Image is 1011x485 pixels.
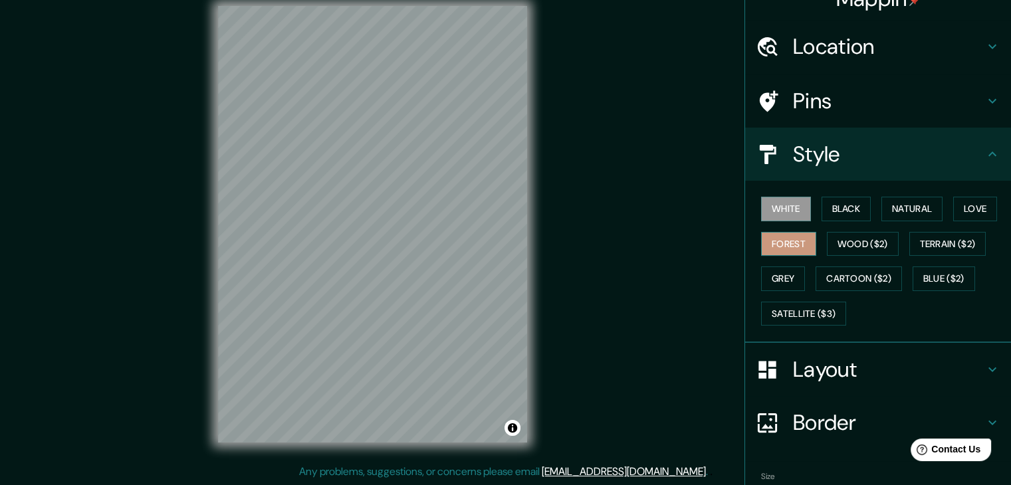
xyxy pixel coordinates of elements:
[299,464,708,480] p: Any problems, suggestions, or concerns please email .
[909,232,986,256] button: Terrain ($2)
[793,409,984,436] h4: Border
[708,464,710,480] div: .
[761,302,846,326] button: Satellite ($3)
[761,232,816,256] button: Forest
[793,356,984,383] h4: Layout
[745,74,1011,128] div: Pins
[761,266,805,291] button: Grey
[761,471,775,482] label: Size
[793,141,984,167] h4: Style
[793,33,984,60] h4: Location
[793,88,984,114] h4: Pins
[893,433,996,470] iframe: Help widget launcher
[913,266,975,291] button: Blue ($2)
[822,197,871,221] button: Black
[505,420,520,436] button: Toggle attribution
[710,464,713,480] div: .
[827,232,899,256] button: Wood ($2)
[761,197,811,221] button: White
[816,266,902,291] button: Cartoon ($2)
[745,396,1011,449] div: Border
[542,464,706,478] a: [EMAIL_ADDRESS][DOMAIN_NAME]
[953,197,997,221] button: Love
[745,128,1011,181] div: Style
[218,6,527,442] canvas: Map
[745,343,1011,396] div: Layout
[745,20,1011,73] div: Location
[881,197,943,221] button: Natural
